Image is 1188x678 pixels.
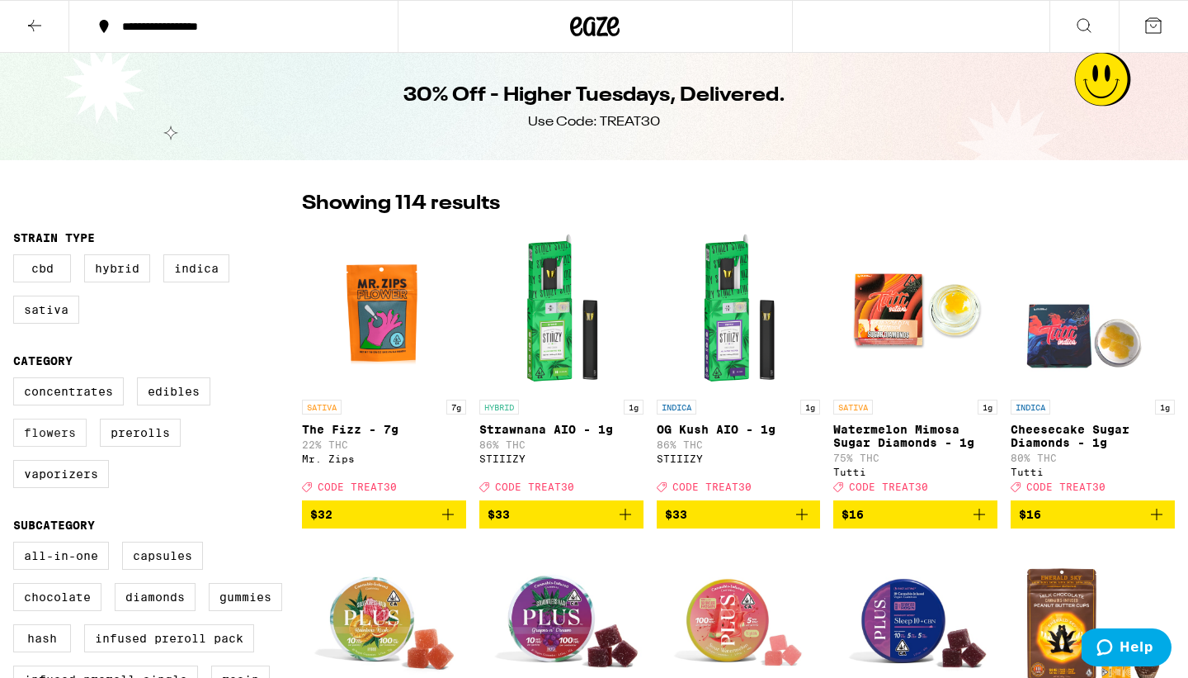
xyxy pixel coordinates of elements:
[479,453,643,464] div: STIIIZY
[13,519,95,532] legend: Subcategory
[13,296,79,324] label: Sativa
[665,508,687,521] span: $33
[122,542,203,570] label: Capsules
[302,400,342,415] p: SATIVA
[833,226,997,500] a: Open page for Watermelon Mimosa Sugar Diamonds - 1g from Tutti
[13,460,109,488] label: Vaporizers
[833,226,997,391] img: Tutti - Watermelon Mimosa Sugar Diamonds - 1g
[302,226,466,500] a: Open page for The Fizz - 7g from Mr. Zips
[1011,400,1050,415] p: INDICA
[13,624,71,652] label: Hash
[137,377,210,405] label: Edibles
[1011,226,1175,500] a: Open page for Cheesecake Sugar Diamonds - 1g from Tutti
[13,377,124,405] label: Concentrates
[488,508,510,521] span: $33
[302,453,466,464] div: Mr. Zips
[13,419,87,447] label: Flowers
[302,226,466,391] img: Mr. Zips - The Fizz - 7g
[1019,508,1041,521] span: $16
[479,226,643,500] a: Open page for Strawnana AIO - 1g from STIIIZY
[657,423,821,436] p: OG Kush AIO - 1g
[833,467,997,477] div: Tutti
[841,508,864,521] span: $16
[833,453,997,463] p: 75% THC
[302,500,466,529] button: Add to bag
[13,231,95,244] legend: Strain Type
[302,423,466,436] p: The Fizz - 7g
[479,500,643,529] button: Add to bag
[1026,481,1105,492] span: CODE TREAT30
[800,400,820,415] p: 1g
[446,400,466,415] p: 7g
[978,400,997,415] p: 1g
[13,354,73,367] legend: Category
[1011,423,1175,449] p: Cheesecake Sugar Diamonds - 1g
[479,226,643,391] img: STIIIZY - Strawnana AIO - 1g
[479,439,643,450] p: 86% THC
[528,113,660,131] div: Use Code: TREAT30
[833,423,997,449] p: Watermelon Mimosa Sugar Diamonds - 1g
[1011,453,1175,463] p: 80% THC
[1011,500,1175,529] button: Add to bag
[624,400,643,415] p: 1g
[657,439,821,450] p: 86% THC
[495,481,574,492] span: CODE TREAT30
[1011,226,1175,391] img: Tutti - Cheesecake Sugar Diamonds - 1g
[479,400,519,415] p: HYBRID
[302,190,500,218] p: Showing 114 results
[115,583,196,611] label: Diamonds
[672,481,752,492] span: CODE TREAT30
[657,453,821,464] div: STIIIZY
[13,542,109,570] label: All-In-One
[1011,467,1175,477] div: Tutti
[13,583,101,611] label: Chocolate
[13,254,71,282] label: CBD
[657,226,821,391] img: STIIIZY - OG Kush AIO - 1g
[318,481,397,492] span: CODE TREAT30
[833,500,997,529] button: Add to bag
[657,400,696,415] p: INDICA
[657,500,821,529] button: Add to bag
[1082,628,1171,670] iframe: Opens a widget where you can find more information
[163,254,229,282] label: Indica
[209,583,282,611] label: Gummies
[849,481,928,492] span: CODE TREAT30
[302,439,466,450] p: 22% THC
[657,226,821,500] a: Open page for OG Kush AIO - 1g from STIIIZY
[833,400,873,415] p: SATIVA
[100,419,181,447] label: Prerolls
[1155,400,1175,415] p: 1g
[84,254,150,282] label: Hybrid
[403,82,785,110] h1: 30% Off - Higher Tuesdays, Delivered.
[310,508,332,521] span: $32
[84,624,254,652] label: Infused Preroll Pack
[479,423,643,436] p: Strawnana AIO - 1g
